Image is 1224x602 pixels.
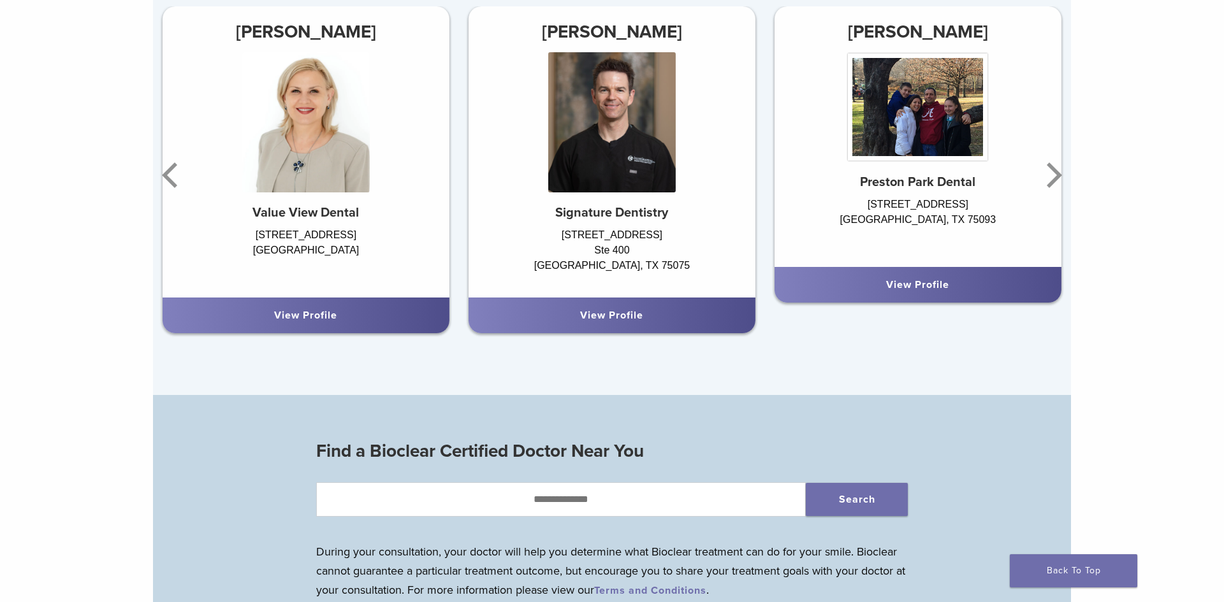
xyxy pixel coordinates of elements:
[316,542,908,599] p: During your consultation, your doctor will help you determine what Bioclear treatment can do for ...
[847,52,989,162] img: Dr. Diana O'Quinn
[806,483,908,516] button: Search
[555,205,668,220] strong: Signature Dentistry
[163,227,449,285] div: [STREET_ADDRESS] [GEOGRAPHIC_DATA]
[316,436,908,466] h3: Find a Bioclear Certified Doctor Near You
[580,309,643,322] a: View Profile
[159,137,185,213] button: Previous
[1010,554,1137,587] a: Back To Top
[469,227,755,285] div: [STREET_ADDRESS] Ste 400 [GEOGRAPHIC_DATA], TX 75075
[469,17,755,47] h3: [PERSON_NAME]
[1039,137,1065,213] button: Next
[594,584,706,597] a: Terms and Conditions
[886,278,949,291] a: View Profile
[860,175,975,190] strong: Preston Park Dental
[163,17,449,47] h3: [PERSON_NAME]
[274,309,337,322] a: View Profile
[252,205,359,220] strong: Value View Dental
[242,52,370,192] img: Dr. Irina Hayrapetyan
[775,197,1061,254] div: [STREET_ADDRESS] [GEOGRAPHIC_DATA], TX 75093
[548,52,676,192] img: Dr. Jacob Grapevine
[775,17,1061,47] h3: [PERSON_NAME]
